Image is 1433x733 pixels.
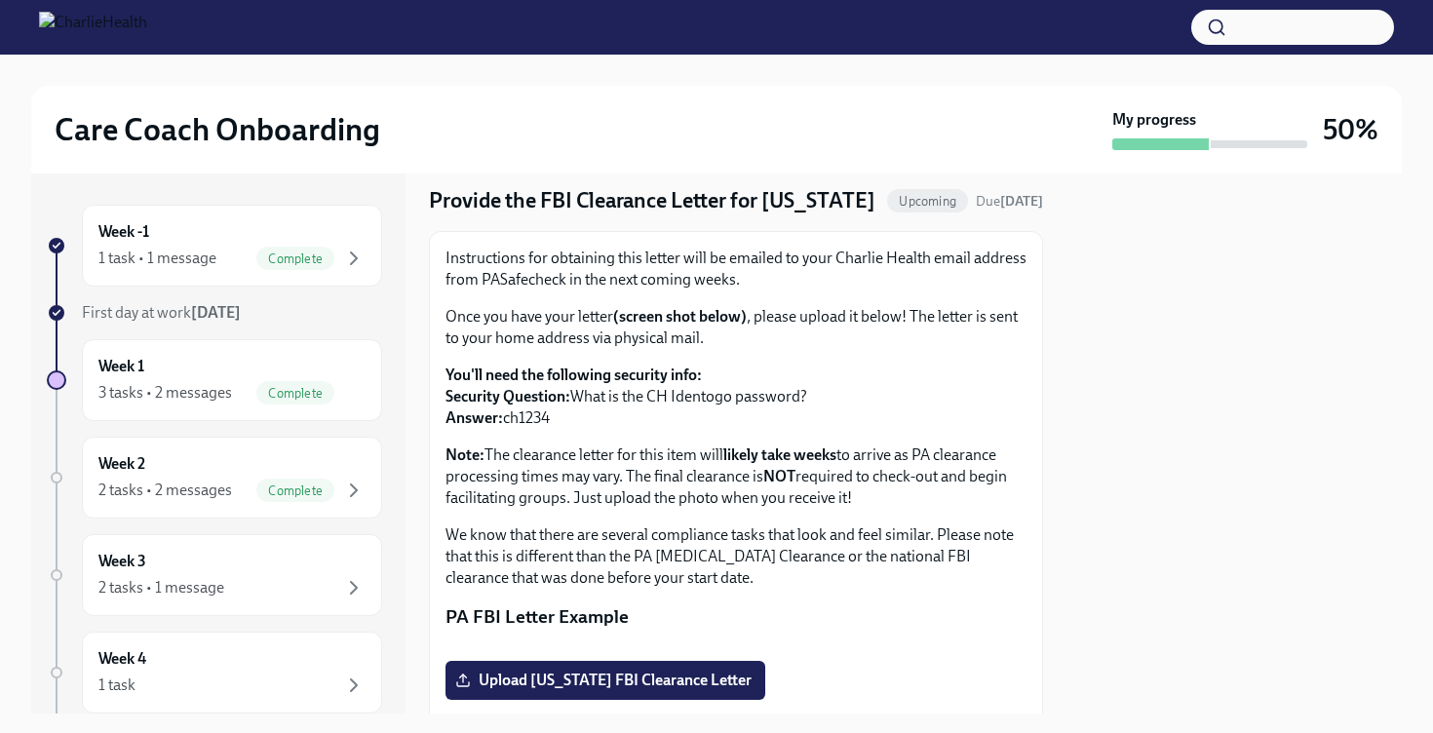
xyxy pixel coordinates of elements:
[459,671,752,690] span: Upload [US_STATE] FBI Clearance Letter
[445,445,484,464] strong: Note:
[47,302,382,324] a: First day at work[DATE]
[445,365,1026,429] p: What is the CH Identogo password? ch1234
[445,366,702,384] strong: You'll need the following security info:
[98,675,136,696] div: 1 task
[445,408,503,427] strong: Answer:
[763,467,795,485] strong: NOT
[613,307,747,326] strong: (screen shot below)
[47,632,382,714] a: Week 41 task
[445,248,1026,290] p: Instructions for obtaining this letter will be emailed to your Charlie Health email address from ...
[98,551,146,572] h6: Week 3
[98,453,145,475] h6: Week 2
[256,251,334,266] span: Complete
[98,248,216,269] div: 1 task • 1 message
[98,480,232,501] div: 2 tasks • 2 messages
[445,524,1026,589] p: We know that there are several compliance tasks that look and feel similar. Please note that this...
[976,193,1043,210] span: Due
[82,303,241,322] span: First day at work
[98,648,146,670] h6: Week 4
[98,577,224,598] div: 2 tasks • 1 message
[429,186,875,215] h4: Provide the FBI Clearance Letter for [US_STATE]
[47,437,382,519] a: Week 22 tasks • 2 messagesComplete
[39,12,147,43] img: CharlieHealth
[445,444,1026,509] p: The clearance letter for this item will to arrive as PA clearance processing times may vary. The ...
[445,661,765,700] label: Upload [US_STATE] FBI Clearance Letter
[256,483,334,498] span: Complete
[191,303,241,322] strong: [DATE]
[47,339,382,421] a: Week 13 tasks • 2 messagesComplete
[98,356,144,377] h6: Week 1
[887,194,968,209] span: Upcoming
[445,604,1026,630] p: PA FBI Letter Example
[976,192,1043,211] span: September 17th, 2025 10:00
[98,221,149,243] h6: Week -1
[1112,109,1196,131] strong: My progress
[47,205,382,287] a: Week -11 task • 1 messageComplete
[55,110,380,149] h2: Care Coach Onboarding
[98,382,232,404] div: 3 tasks • 2 messages
[256,386,334,401] span: Complete
[47,534,382,616] a: Week 32 tasks • 1 message
[445,306,1026,349] p: Once you have your letter , please upload it below! The letter is sent to your home address via p...
[445,387,570,405] strong: Security Question:
[723,445,836,464] strong: likely take weeks
[1000,193,1043,210] strong: [DATE]
[1323,112,1378,147] h3: 50%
